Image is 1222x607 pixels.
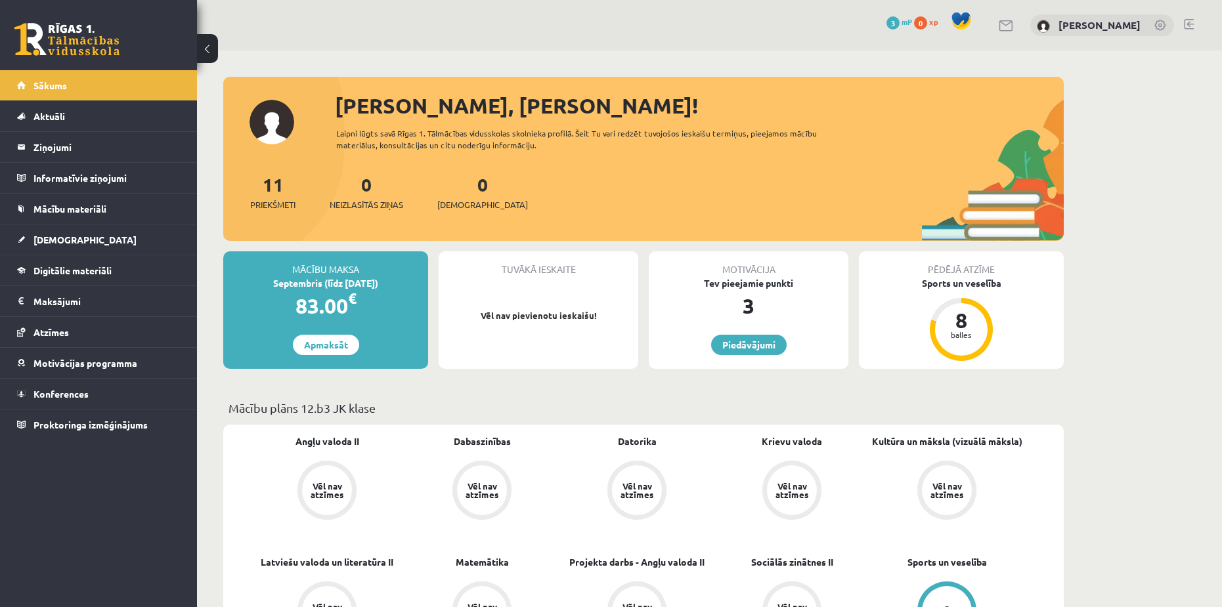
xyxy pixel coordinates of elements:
[250,198,295,211] span: Priekšmeti
[1058,18,1141,31] a: [PERSON_NAME]
[33,286,181,316] legend: Maksājumi
[456,555,509,569] a: Matemātika
[33,79,67,91] span: Sākums
[336,127,840,151] div: Laipni lūgts savā Rīgas 1. Tālmācības vidusskolas skolnieka profilā. Šeit Tu vari redzēt tuvojošo...
[17,379,181,409] a: Konferences
[649,276,848,290] div: Tev pieejamie punkti
[907,555,987,569] a: Sports un veselība
[17,409,181,440] a: Proktoringa izmēģinājums
[869,461,1024,522] a: Vēl nav atzīmes
[437,173,528,211] a: 0[DEMOGRAPHIC_DATA]
[17,224,181,255] a: [DEMOGRAPHIC_DATA]
[330,173,403,211] a: 0Neizlasītās ziņas
[33,326,69,338] span: Atzīmes
[454,434,511,448] a: Dabaszinības
[872,434,1022,448] a: Kultūra un māksla (vizuālā māksla)
[295,434,359,448] a: Angļu valoda II
[437,198,528,211] span: [DEMOGRAPHIC_DATA]
[929,16,938,27] span: xp
[445,309,632,322] p: Vēl nav pievienotu ieskaišu!
[330,198,403,211] span: Neizlasītās ziņas
[309,482,345,499] div: Vēl nav atzīmes
[33,110,65,122] span: Aktuāli
[569,555,705,569] a: Projekta darbs - Angļu valoda II
[859,276,1064,363] a: Sports un veselība 8 balles
[250,461,404,522] a: Vēl nav atzīmes
[1037,20,1050,33] img: Viktorija Pētersone
[33,388,89,400] span: Konferences
[33,203,106,215] span: Mācību materiāli
[886,16,912,27] a: 3 mP
[348,289,357,308] span: €
[33,264,112,276] span: Digitālie materiāli
[942,331,981,339] div: balles
[33,419,148,430] span: Proktoringa izmēģinājums
[33,132,181,162] legend: Ziņojumi
[774,482,810,499] div: Vēl nav atzīmes
[17,132,181,162] a: Ziņojumi
[17,163,181,193] a: Informatīvie ziņojumi
[619,482,655,499] div: Vēl nav atzīmes
[17,255,181,285] a: Digitālie materiāli
[649,251,848,276] div: Motivācija
[33,234,137,245] span: [DEMOGRAPHIC_DATA]
[559,461,714,522] a: Vēl nav atzīmes
[859,251,1064,276] div: Pēdējā atzīme
[17,348,181,378] a: Motivācijas programma
[335,90,1064,121] div: [PERSON_NAME], [PERSON_NAME]!
[33,163,181,193] legend: Informatīvie ziņojumi
[942,310,981,331] div: 8
[33,357,137,369] span: Motivācijas programma
[261,555,393,569] a: Latviešu valoda un literatūra II
[250,173,295,211] a: 11Priekšmeti
[223,290,428,322] div: 83.00
[17,101,181,131] a: Aktuāli
[886,16,900,30] span: 3
[404,461,559,522] a: Vēl nav atzīmes
[17,70,181,100] a: Sākums
[649,290,848,322] div: 3
[928,482,965,499] div: Vēl nav atzīmes
[464,482,500,499] div: Vēl nav atzīmes
[223,251,428,276] div: Mācību maksa
[859,276,1064,290] div: Sports un veselība
[17,194,181,224] a: Mācību materiāli
[714,461,869,522] a: Vēl nav atzīmes
[902,16,912,27] span: mP
[711,335,787,355] a: Piedāvājumi
[618,434,657,448] a: Datorika
[229,399,1058,417] p: Mācību plāns 12.b3 JK klase
[914,16,927,30] span: 0
[751,555,833,569] a: Sociālās zinātnes II
[17,286,181,316] a: Maksājumi
[293,335,359,355] a: Apmaksāt
[223,276,428,290] div: Septembris (līdz [DATE])
[914,16,944,27] a: 0 xp
[14,23,120,56] a: Rīgas 1. Tālmācības vidusskola
[17,317,181,347] a: Atzīmes
[762,434,822,448] a: Krievu valoda
[439,251,638,276] div: Tuvākā ieskaite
